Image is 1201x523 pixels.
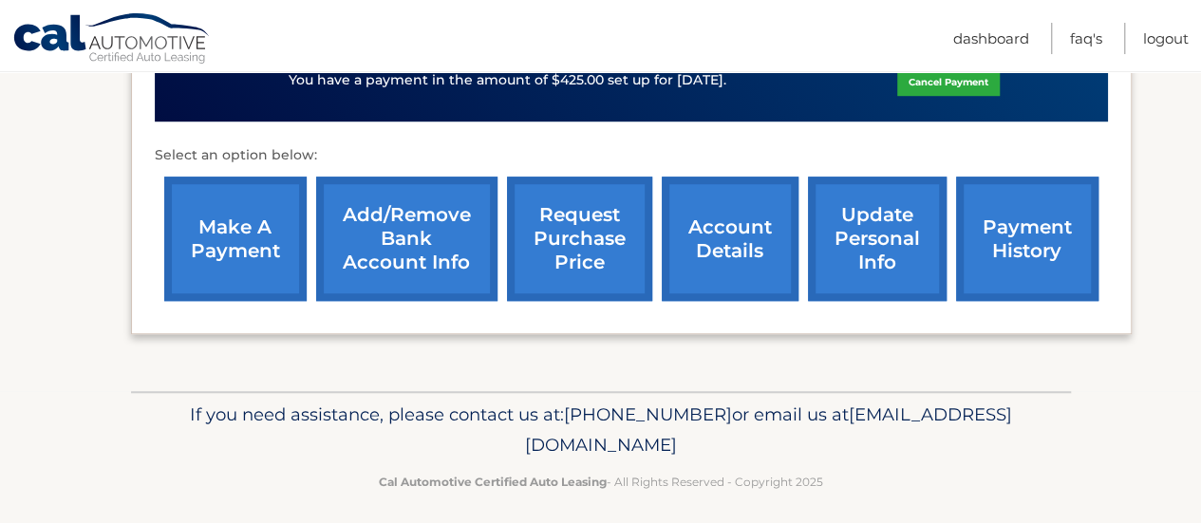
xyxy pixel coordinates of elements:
[143,400,1059,460] p: If you need assistance, please contact us at: or email us at
[662,177,798,301] a: account details
[143,472,1059,492] p: - All Rights Reserved - Copyright 2025
[316,177,497,301] a: Add/Remove bank account info
[956,177,1098,301] a: payment history
[379,475,607,489] strong: Cal Automotive Certified Auto Leasing
[289,70,726,91] p: You have a payment in the amount of $425.00 set up for [DATE].
[12,12,212,67] a: Cal Automotive
[1143,23,1189,54] a: Logout
[897,68,1000,96] a: Cancel Payment
[155,144,1108,167] p: Select an option below:
[525,403,1012,456] span: [EMAIL_ADDRESS][DOMAIN_NAME]
[164,177,307,301] a: make a payment
[808,177,947,301] a: update personal info
[507,177,652,301] a: request purchase price
[1070,23,1102,54] a: FAQ's
[564,403,732,425] span: [PHONE_NUMBER]
[953,23,1029,54] a: Dashboard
